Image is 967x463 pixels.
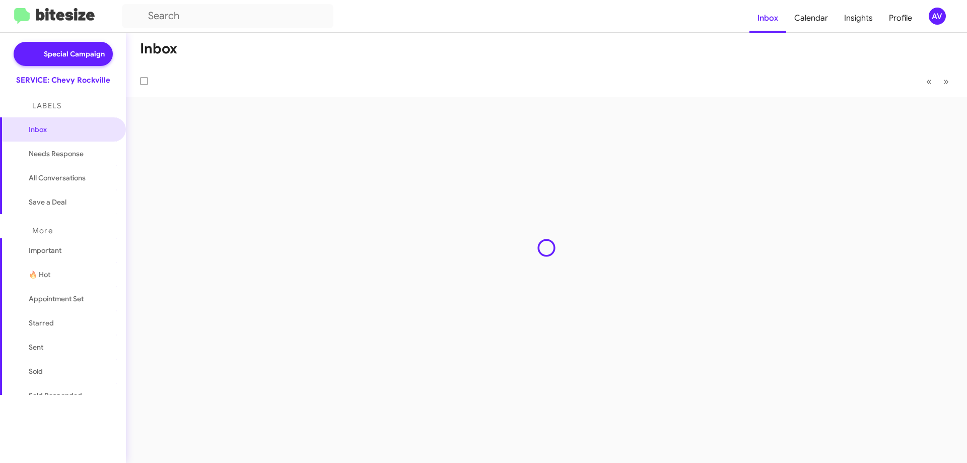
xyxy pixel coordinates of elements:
h1: Inbox [140,41,177,57]
span: Inbox [29,124,114,135]
a: Special Campaign [14,42,113,66]
span: Appointment Set [29,294,84,304]
span: Needs Response [29,149,114,159]
div: SERVICE: Chevy Rockville [16,75,110,85]
div: AV [929,8,946,25]
span: Sent [29,342,43,352]
nav: Page navigation example [921,71,955,92]
a: Inbox [749,4,786,33]
input: Search [122,4,333,28]
button: Next [937,71,955,92]
span: Starred [29,318,54,328]
span: « [926,75,932,88]
span: Save a Deal [29,197,66,207]
span: Labels [32,101,61,110]
a: Insights [836,4,881,33]
span: 🔥 Hot [29,270,50,280]
button: AV [920,8,956,25]
span: Sold Responded [29,390,82,401]
a: Profile [881,4,920,33]
a: Calendar [786,4,836,33]
span: All Conversations [29,173,86,183]
button: Previous [920,71,938,92]
span: More [32,226,53,235]
span: Sold [29,366,43,376]
span: Important [29,245,114,255]
span: Special Campaign [44,49,105,59]
span: » [943,75,949,88]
